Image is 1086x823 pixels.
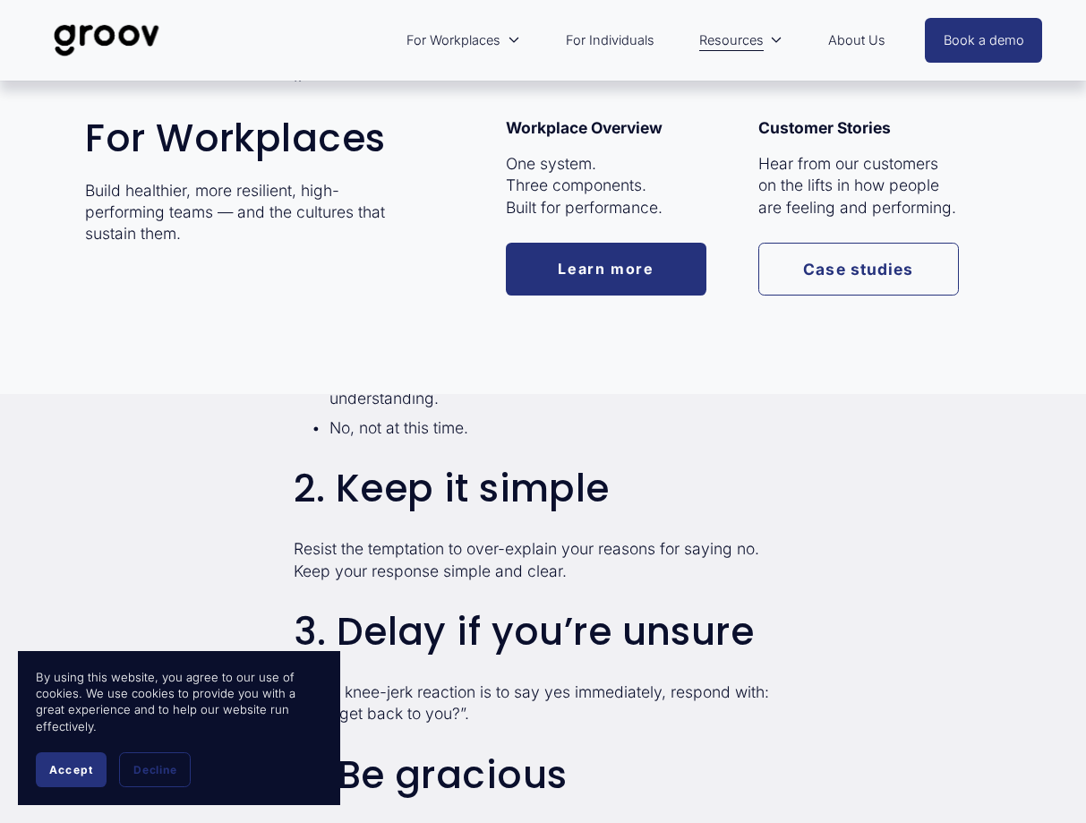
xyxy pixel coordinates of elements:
a: Book a demo [925,18,1043,63]
strong: Customer Stories [758,118,891,137]
span: Resources [699,29,764,52]
p: One system. Three components. Built for performance. [506,153,706,219]
a: folder dropdown [690,20,792,61]
section: Cookie banner [18,651,340,805]
a: For Individuals [557,20,663,61]
button: Accept [36,752,107,787]
a: folder dropdown [398,20,529,61]
span: Decline [133,763,176,776]
button: Decline [119,752,191,787]
h2: For Workplaces [85,117,412,159]
p: Build healthier, more resilient, high-performing teams — and the cultures that sustain them. [85,180,412,245]
span: Accept [49,763,93,776]
a: Case studies [758,243,959,296]
span: For Workplaces [406,29,500,52]
a: Learn more [506,243,706,296]
p: Hear from our customers on the lifts in how people are feeling and performing. [758,153,959,219]
strong: Workplace Overview [506,118,663,137]
p: By using this website, you agree to our use of cookies. We use cookies to provide you with a grea... [36,669,322,734]
a: About Us [819,20,894,61]
img: Groov | Unlock Human Potential at Work and in Life [44,11,170,70]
